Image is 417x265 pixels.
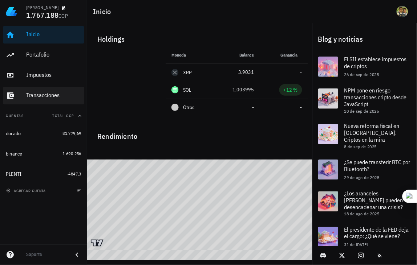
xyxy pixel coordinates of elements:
[6,131,21,137] div: dorado
[214,46,260,64] th: Balance
[3,145,84,162] a: binance 1.690.256
[91,240,104,247] a: Charting by TradingView
[93,6,114,17] h1: Inicio
[312,118,417,154] a: Nueva reforma fiscal en [GEOGRAPHIC_DATA]: Criptos en la mira 8 de sep de 2025
[6,151,23,157] div: binance
[8,189,46,193] span: agregar cuenta
[281,52,302,58] span: Ganancia
[284,86,298,94] div: +12 %
[300,104,302,111] span: -
[344,87,407,108] span: NPM pone en riesgo transacciones cripto desde JavaScript
[183,69,192,76] div: XRP
[312,28,417,51] div: Blog y noticias
[52,113,74,118] span: Total COP
[67,171,81,177] span: -4847,3
[62,151,81,156] span: 1.690.256
[183,104,194,111] span: Otros
[62,131,81,136] span: 81.779,69
[344,122,400,143] span: Nueva reforma fiscal en [GEOGRAPHIC_DATA]: Criptos en la mira
[344,158,410,173] span: ¿Se puede transferir BTC por Bluetooth?
[344,242,368,248] span: 31 de [DATE]
[92,28,308,51] div: Holdings
[344,190,403,211] span: ¿Los aranceles [PERSON_NAME] pueden desencadenar una crisis?
[344,226,409,240] span: El presidente de la FED deja el cargo: ¿Qué se viene?
[26,10,58,20] span: 1.767.188
[344,55,407,70] span: El SII establece impuestos de criptos
[344,175,380,180] span: 29 de ago de 2025
[220,86,254,94] div: 1,003995
[26,31,81,38] div: Inicio
[26,51,81,58] div: Portafolio
[26,92,81,99] div: Transacciones
[312,221,417,253] a: El presidente de la FED deja el cargo: ¿Qué se viene? 31 de [DATE]
[3,26,84,44] a: Inicio
[220,69,254,76] div: 3,9031
[3,46,84,64] a: Portafolio
[3,125,84,142] a: dorado 81.779,69
[252,104,254,111] span: -
[6,6,17,17] img: LedgiFi
[26,71,81,78] div: Impuestos
[312,154,417,186] a: ¿Se puede transferir BTC por Bluetooth? 29 de ago de 2025
[166,46,214,64] th: Moneda
[3,67,84,84] a: Impuestos
[4,187,49,194] button: agregar cuenta
[344,72,379,77] span: 26 de sep de 2025
[300,69,302,75] span: -
[312,83,417,118] a: NPM pone en riesgo transacciones cripto desde JavaScript 10 de sep de 2025
[6,171,22,177] div: PLENTI
[58,13,68,19] span: COP
[26,5,58,11] div: [PERSON_NAME]
[397,6,408,17] div: avatar
[171,69,179,76] div: XRP-icon
[171,86,179,94] div: SOL-icon
[92,125,308,142] div: Rendimiento
[3,107,84,125] button: CuentasTotal COP
[3,87,84,104] a: Transacciones
[3,165,84,183] a: PLENTI -4847,3
[344,211,380,216] span: 18 de ago de 2025
[183,86,191,94] div: SOL
[312,51,417,83] a: El SII establece impuestos de criptos 26 de sep de 2025
[344,108,379,114] span: 10 de sep de 2025
[312,186,417,221] a: ¿Los aranceles [PERSON_NAME] pueden desencadenar una crisis? 18 de ago de 2025
[344,144,377,149] span: 8 de sep de 2025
